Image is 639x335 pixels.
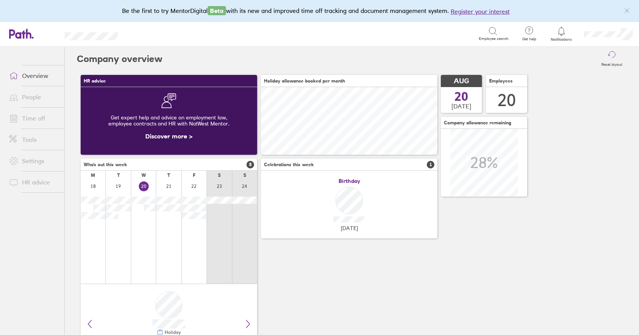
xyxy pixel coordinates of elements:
div: T [167,173,170,178]
span: Employee search [479,37,509,41]
span: Get help [517,37,542,41]
div: F [193,173,196,178]
div: Holiday [163,330,181,335]
a: HR advice [3,175,64,190]
div: M [91,173,95,178]
span: [DATE] [451,103,471,110]
button: Reset layout [597,47,627,71]
div: Get expert help and advice on employment law, employee contracts and HR with NatWest Mentor. [87,108,251,133]
label: Reset layout [597,60,627,67]
div: Search [138,30,158,37]
div: Be the first to try MentorDigital with its new and improved time off tracking and document manage... [122,6,517,16]
h2: Company overview [77,47,162,71]
a: Discover more > [145,132,192,140]
a: People [3,89,64,105]
span: 8 [246,161,254,168]
a: Overview [3,68,64,83]
a: Time off [3,111,64,126]
button: Register your interest [451,7,510,16]
span: AUG [454,77,469,85]
div: S [218,173,221,178]
div: W [141,173,146,178]
div: S [243,173,246,178]
a: Settings [3,153,64,168]
span: Notifications [549,37,574,42]
span: Birthday [339,178,360,184]
span: [DATE] [341,225,358,231]
span: Employees [489,78,513,84]
span: HR advice [84,78,106,84]
span: Company allowance remaining [444,120,511,125]
a: Notifications [549,26,574,42]
span: Celebrations this week [264,162,314,167]
div: 20 [498,90,516,110]
span: Who's out this week [84,162,127,167]
a: Tools [3,132,64,147]
span: Holiday allowance booked per month [264,78,345,84]
div: T [117,173,120,178]
span: Beta [208,6,226,15]
span: 1 [427,161,434,168]
span: 20 [455,90,468,103]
